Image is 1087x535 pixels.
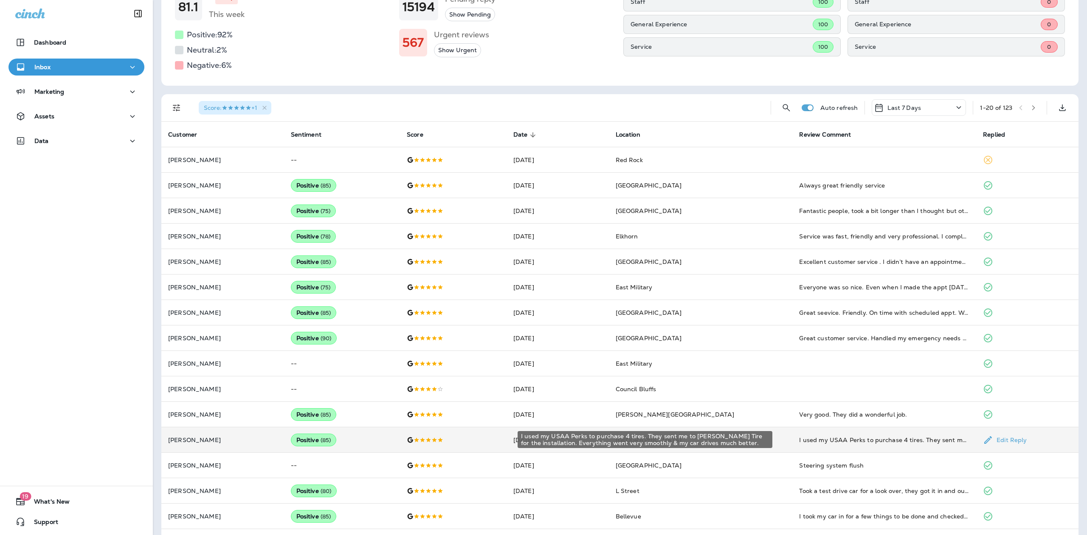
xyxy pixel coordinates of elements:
[168,157,277,163] p: [PERSON_NAME]
[799,461,969,470] div: Steering system flush
[507,147,609,173] td: [DATE]
[291,131,321,138] span: Sentiment
[8,493,144,510] button: 19What's New
[284,376,400,402] td: --
[616,156,643,164] span: Red Rock
[168,513,277,520] p: [PERSON_NAME]
[616,487,639,495] span: L Street
[799,181,969,190] div: Always great friendly service
[631,21,813,28] p: General Experience
[25,518,58,529] span: Support
[799,207,969,215] div: Fantastic people, took a bit longer than I thought but other than that everyone was very helpful ...
[34,88,64,95] p: Marketing
[1054,99,1071,116] button: Export as CSV
[507,173,609,198] td: [DATE]
[799,131,851,138] span: Review Comment
[445,8,495,22] button: Show Pending
[168,182,277,189] p: [PERSON_NAME]
[34,64,51,70] p: Inbox
[507,376,609,402] td: [DATE]
[291,281,336,294] div: Positive
[168,360,277,367] p: [PERSON_NAME]
[434,28,489,42] h5: Urgent reviews
[291,485,337,497] div: Positive
[187,28,233,42] h5: Positive: 92 %
[616,131,651,139] span: Location
[168,99,185,116] button: Filters
[507,198,609,224] td: [DATE]
[8,34,144,51] button: Dashboard
[321,437,331,444] span: ( 85 )
[507,402,609,427] td: [DATE]
[126,5,150,22] button: Collapse Sidebar
[168,437,277,443] p: [PERSON_NAME]
[507,427,609,453] td: [DATE]
[291,131,332,139] span: Sentiment
[616,131,640,138] span: Location
[199,101,271,115] div: Score:5 Stars+1
[799,487,969,495] div: Took a test drive car for a look over, they got it in and out fast and answered my questions abou...
[8,83,144,100] button: Marketing
[407,131,434,139] span: Score
[855,43,1041,50] p: Service
[799,131,862,139] span: Review Comment
[168,284,277,291] p: [PERSON_NAME]
[321,335,332,342] span: ( 90 )
[291,255,337,268] div: Positive
[887,104,921,111] p: Last 7 Days
[507,351,609,376] td: [DATE]
[778,99,795,116] button: Search Reviews
[616,309,681,317] span: [GEOGRAPHIC_DATA]
[799,436,969,444] div: I used my USAA Perks to purchase 4 tires. They sent me to Jensen Tire for the installation. Every...
[321,233,331,240] span: ( 78 )
[1047,43,1051,50] span: 0
[507,300,609,325] td: [DATE]
[616,207,681,215] span: [GEOGRAPHIC_DATA]
[631,43,813,50] p: Service
[799,308,969,317] div: Great seevice. Friendly. On time with scheduled appt. Worked hard to get me discounts on tires. V...
[616,411,734,418] span: [PERSON_NAME][GEOGRAPHIC_DATA]
[321,182,331,189] span: ( 85 )
[321,513,331,520] span: ( 85 )
[291,230,336,243] div: Positive
[168,233,277,240] p: [PERSON_NAME]
[34,137,49,144] p: Data
[799,232,969,241] div: Service was fast, friendly and very professional. I completely satisfied
[513,131,539,139] span: Date
[291,306,337,319] div: Positive
[616,360,653,367] span: East Military
[518,431,772,448] div: I used my USAA Perks to purchase 4 tires. They sent me to [PERSON_NAME] Tire for the installation...
[187,59,232,72] h5: Negative: 6 %
[291,408,337,421] div: Positive
[855,21,1041,28] p: General Experience
[616,232,638,240] span: Elkhorn
[799,283,969,291] div: Everyone was so nice. Even when I made the appt yesterday. He checked my tires even tho I didn’t ...
[434,43,481,57] button: Show Urgent
[291,204,336,217] div: Positive
[291,510,337,523] div: Positive
[616,462,681,469] span: [GEOGRAPHIC_DATA]
[616,258,681,266] span: [GEOGRAPHIC_DATA]
[993,437,1027,443] p: Edit Reply
[168,131,208,139] span: Customer
[507,325,609,351] td: [DATE]
[20,492,31,501] span: 19
[25,498,70,508] span: What's New
[168,258,277,265] p: [PERSON_NAME]
[507,478,609,504] td: [DATE]
[321,207,331,215] span: ( 75 )
[8,513,144,530] button: Support
[321,487,332,495] span: ( 80 )
[187,43,227,57] h5: Neutral: 2 %
[983,131,1016,139] span: Replied
[407,131,423,138] span: Score
[799,258,969,266] div: Excellent customer service . I didn’t have an appointment however I was taken care of Promptly.
[291,179,337,192] div: Positive
[513,131,528,138] span: Date
[34,39,66,46] p: Dashboard
[507,249,609,275] td: [DATE]
[209,8,245,21] h5: This week
[168,411,277,418] p: [PERSON_NAME]
[284,147,400,173] td: --
[321,284,331,291] span: ( 75 )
